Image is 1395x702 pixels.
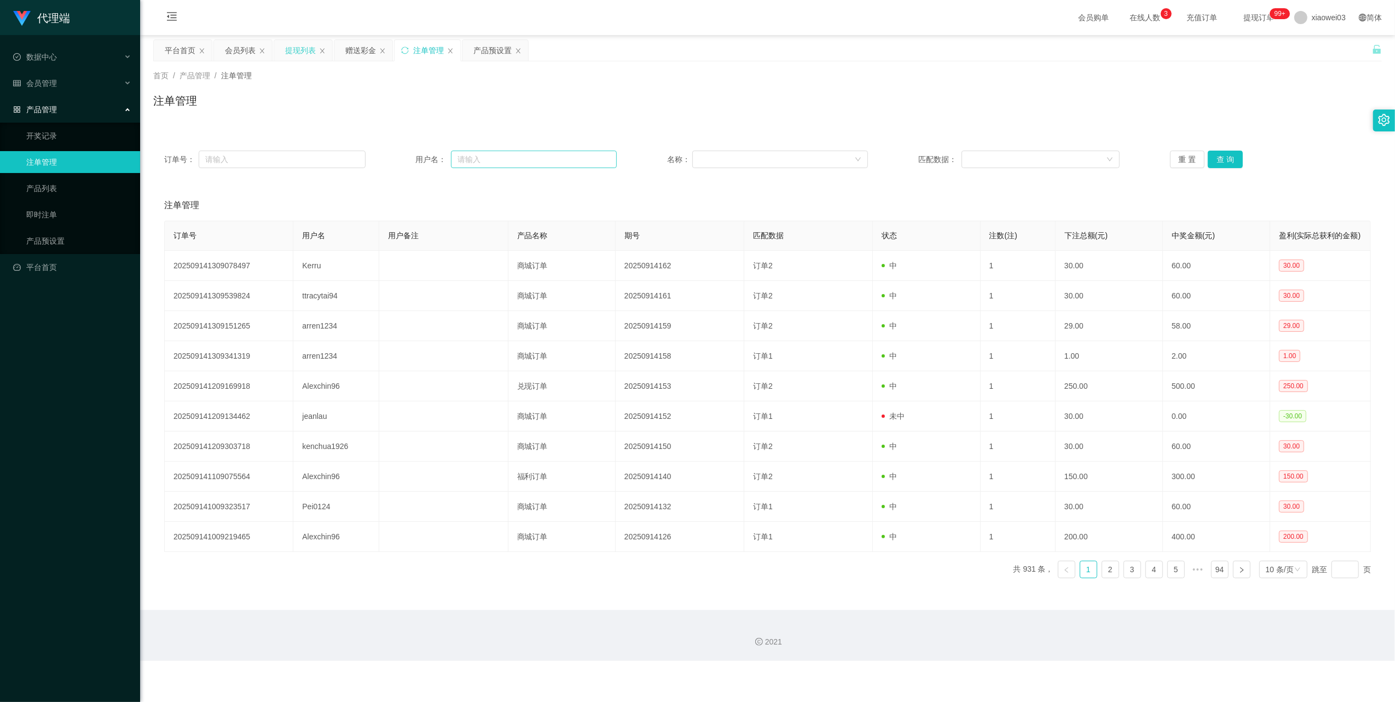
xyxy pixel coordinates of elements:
[508,251,616,281] td: 商城订单
[616,522,744,552] td: 20250914126
[164,199,199,212] span: 注单管理
[1279,500,1304,513] span: 30.00
[508,522,616,552] td: 商城订单
[616,492,744,522] td: 20250914132
[755,638,763,646] i: 图标: copyright
[37,1,70,36] h1: 代理端
[1056,522,1163,552] td: 200.00
[508,401,616,431] td: 商城订单
[1167,561,1185,578] li: 5
[1279,410,1306,422] span: -30.00
[616,311,744,341] td: 20250914159
[616,281,744,311] td: 20250914161
[882,261,897,270] span: 中
[1056,492,1163,522] td: 30.00
[13,105,57,114] span: 产品管理
[165,492,293,522] td: 202509141009323517
[165,281,293,311] td: 202509141309539824
[508,341,616,371] td: 商城订单
[221,71,252,80] span: 注单管理
[26,204,131,226] a: 即时注单
[293,492,379,522] td: Pei0124
[981,492,1056,522] td: 1
[616,371,744,401] td: 20250914153
[259,48,265,54] i: 图标: close
[667,154,692,165] span: 名称：
[153,1,190,36] i: 图标: menu-fold
[379,48,386,54] i: 图标: close
[26,230,131,252] a: 产品预设置
[508,311,616,341] td: 商城订单
[1080,561,1097,578] a: 1
[1063,567,1070,573] i: 图标: left
[981,401,1056,431] td: 1
[1279,290,1304,302] span: 30.00
[199,48,205,54] i: 图标: close
[165,401,293,431] td: 202509141209134462
[165,40,195,61] div: 平台首页
[1359,14,1367,21] i: 图标: global
[451,151,617,168] input: 请输入
[1266,561,1294,578] div: 10 条/页
[981,281,1056,311] td: 1
[401,47,409,54] i: 图标: sync
[1238,567,1245,573] i: 图标: right
[1056,462,1163,492] td: 150.00
[981,251,1056,281] td: 1
[1168,561,1184,578] a: 5
[293,462,379,492] td: Alexchin96
[1163,371,1270,401] td: 500.00
[180,71,210,80] span: 产品管理
[225,40,256,61] div: 会员列表
[981,311,1056,341] td: 1
[1056,251,1163,281] td: 30.00
[1211,561,1229,578] li: 94
[1080,561,1097,578] li: 1
[1170,151,1205,168] button: 重 置
[753,412,773,421] span: 订单1
[319,48,326,54] i: 图标: close
[1145,561,1163,578] li: 4
[473,40,512,61] div: 产品预设置
[753,502,773,511] span: 订单1
[882,291,897,300] span: 中
[1163,281,1270,311] td: 60.00
[215,71,217,80] span: /
[753,321,773,330] span: 订单2
[199,151,366,168] input: 请输入
[508,492,616,522] td: 商城订单
[882,382,897,390] span: 中
[26,125,131,147] a: 开奖记录
[517,231,548,240] span: 产品名称
[1056,401,1163,431] td: 30.00
[1124,561,1141,578] li: 3
[13,79,21,87] i: 图标: table
[1163,522,1270,552] td: 400.00
[882,352,897,360] span: 中
[165,431,293,462] td: 202509141209303718
[1163,251,1270,281] td: 60.00
[882,502,897,511] span: 中
[1172,231,1215,240] span: 中奖金额(元)
[413,40,444,61] div: 注单管理
[753,442,773,451] span: 订单2
[345,40,376,61] div: 赠送彩金
[616,462,744,492] td: 20250914140
[1163,431,1270,462] td: 60.00
[508,371,616,401] td: 兑现订单
[882,321,897,330] span: 中
[1279,231,1361,240] span: 盈利(实际总获利的金额)
[165,462,293,492] td: 202509141109075564
[388,231,419,240] span: 用户备注
[173,71,175,80] span: /
[293,341,379,371] td: arren1234
[1014,561,1054,578] li: 共 931 条，
[1125,14,1166,21] span: 在线人数
[1163,462,1270,492] td: 300.00
[1102,561,1119,578] a: 2
[508,462,616,492] td: 福利订单
[753,532,773,541] span: 订单1
[981,431,1056,462] td: 1
[165,522,293,552] td: 202509141009219465
[981,341,1056,371] td: 1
